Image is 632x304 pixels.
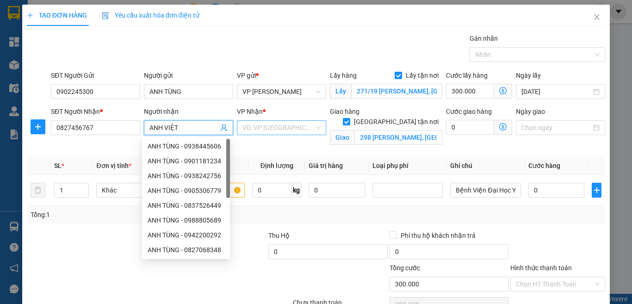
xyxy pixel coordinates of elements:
[584,5,610,31] button: Close
[8,8,82,30] div: VP [PERSON_NAME]
[31,123,45,130] span: plus
[402,70,442,81] span: Lấy tận nơi
[390,264,420,272] span: Tổng cước
[260,162,293,169] span: Định lượng
[330,84,351,99] span: Lấy
[292,183,301,198] span: kg
[354,130,442,145] input: Giao tận nơi
[446,84,494,99] input: Cước lấy hàng
[51,106,140,117] div: SĐT Người Nhận
[142,154,230,168] div: ANH TÙNG - 0901181234
[330,108,359,115] span: Giao hàng
[88,48,102,58] span: DĐ:
[148,171,224,181] div: ANH TÙNG - 0938242756
[96,162,131,169] span: Đơn vị tính
[499,87,507,94] span: dollar-circle
[144,106,233,117] div: Người nhận
[446,72,488,79] label: Cước lấy hàng
[142,139,230,154] div: ANH TÙNG - 0938445606
[309,162,343,169] span: Giá trị hàng
[88,19,223,30] div: [PERSON_NAME]
[102,12,199,19] span: Yêu cầu xuất hóa đơn điện tử
[330,72,357,79] span: Lấy hàng
[88,30,223,43] div: 0945365147
[8,30,82,41] div: BẢO TRÂM
[142,183,230,198] div: ANH TÙNG - 0905306779
[102,183,161,197] span: Khác
[148,200,224,211] div: ANH TÙNG - 0837526449
[593,13,601,21] span: close
[142,168,230,183] div: ANH TÙNG - 0938242756
[450,183,520,198] input: Ghi Chú
[446,120,494,135] input: Cước giao hàng
[142,242,230,257] div: ANH TÙNG - 0827068348
[351,84,442,99] input: Lấy tận nơi
[142,198,230,213] div: ANH TÙNG - 0837526449
[31,119,45,134] button: plus
[446,108,492,115] label: Cước giao hàng
[592,183,601,198] button: plus
[350,117,442,127] span: [GEOGRAPHIC_DATA] tận nơi
[369,157,446,175] th: Loại phụ phí
[148,215,224,225] div: ANH TÙNG - 0988805689
[148,245,224,255] div: ANH TÙNG - 0827068348
[144,70,233,81] div: Người gửi
[148,141,224,151] div: ANH TÙNG - 0938445606
[592,186,601,194] span: plus
[528,162,560,169] span: Cước hàng
[470,35,498,42] label: Gán nhãn
[499,123,507,130] span: dollar-circle
[31,210,245,220] div: Tổng: 1
[242,85,321,99] span: VP Hồ Chí Minh
[148,230,224,240] div: ANH TÙNG - 0942200292
[148,156,224,166] div: ANH TÙNG - 0901181234
[51,70,140,81] div: SĐT Người Gửi
[148,186,224,196] div: ANH TÙNG - 0905306779
[268,232,290,239] span: Thu Hộ
[220,124,228,131] span: user-add
[88,9,111,19] span: Nhận:
[330,130,354,145] span: Giao
[510,264,572,272] label: Hình thức thanh toán
[27,12,33,19] span: plus
[31,183,45,198] button: delete
[142,228,230,242] div: ANH TÙNG - 0942200292
[516,108,545,115] label: Ngày giao
[27,12,87,19] span: TẠO ĐƠN HÀNG
[88,8,223,19] div: VP Đắk Lắk
[521,123,591,133] input: Ngày giao
[521,87,591,97] input: Ngày lấy
[8,9,22,19] span: Gửi:
[88,43,223,75] span: HUB [GEOGRAPHIC_DATA]
[397,230,479,241] span: Phí thu hộ khách nhận trả
[237,108,263,115] span: VP Nhận
[54,162,62,169] span: SL
[237,70,326,81] div: VP gửi
[102,12,109,19] img: icon
[142,213,230,228] div: ANH TÙNG - 0988805689
[309,183,365,198] input: 0
[446,157,524,175] th: Ghi chú
[516,72,541,79] label: Ngày lấy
